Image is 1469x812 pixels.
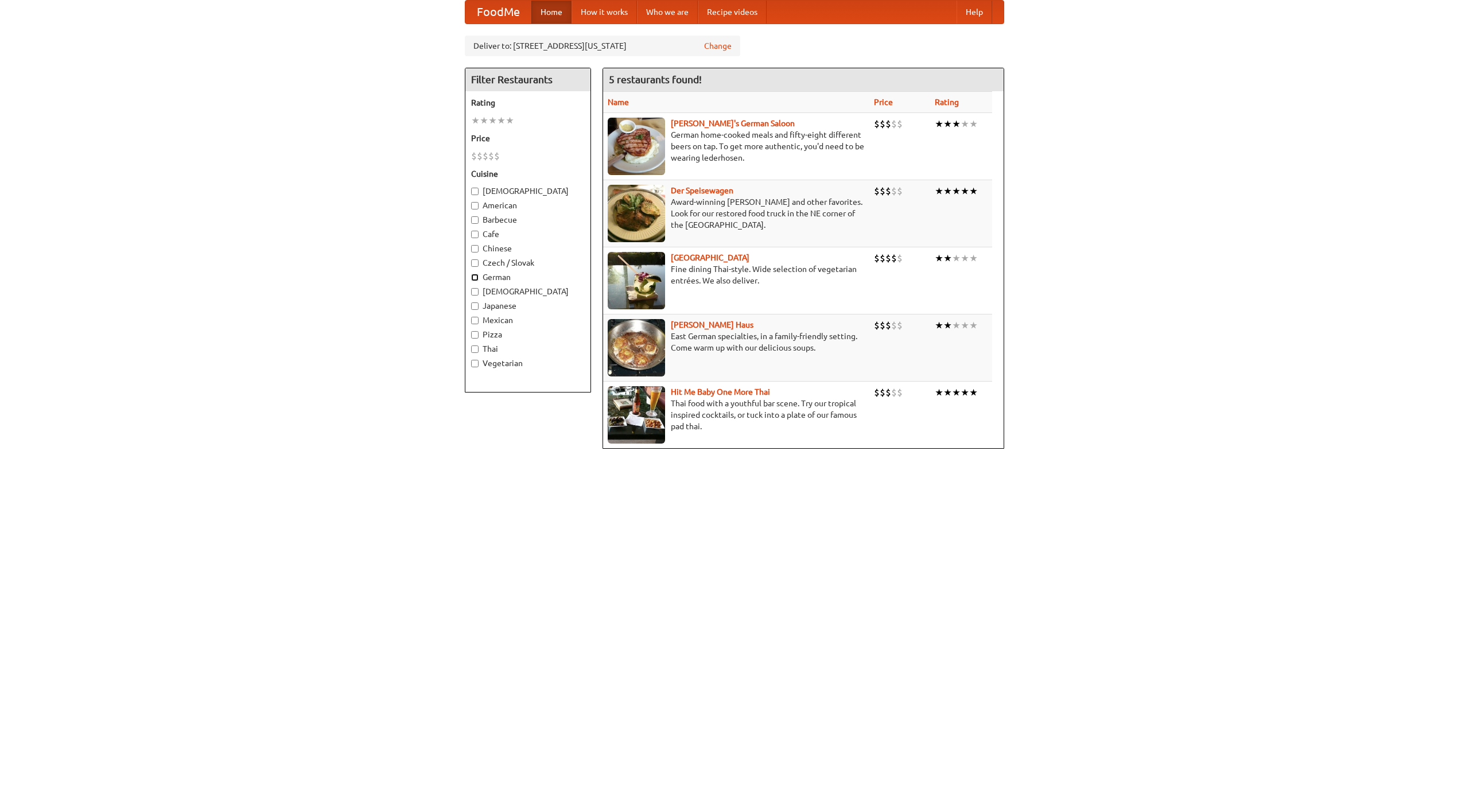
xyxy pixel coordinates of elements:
li: $ [885,252,891,265]
label: Vegetarian [471,358,585,369]
img: babythai.jpg [608,386,665,444]
li: ★ [952,252,961,265]
img: speisewagen.jpg [608,185,665,242]
li: $ [891,118,897,130]
li: ★ [935,319,943,332]
label: American [471,200,585,211]
a: Price [874,98,893,107]
li: $ [897,118,903,130]
li: ★ [471,114,480,127]
label: Chinese [471,243,585,254]
li: ★ [943,252,952,265]
li: ★ [488,114,497,127]
li: $ [874,386,880,399]
label: [DEMOGRAPHIC_DATA] [471,286,585,297]
input: Thai [471,345,479,353]
ng-pluralize: 5 restaurants found! [609,74,702,85]
li: ★ [952,386,961,399]
label: [DEMOGRAPHIC_DATA] [471,185,585,197]
li: $ [891,185,897,197]
input: [DEMOGRAPHIC_DATA] [471,188,479,195]
p: Fine dining Thai-style. Wide selection of vegetarian entrées. We also deliver. [608,263,865,286]
li: $ [471,150,477,162]
input: Mexican [471,317,479,324]
input: Pizza [471,331,479,339]
li: ★ [969,118,978,130]
li: $ [494,150,500,162]
input: [DEMOGRAPHIC_DATA] [471,288,479,296]
p: East German specialties, in a family-friendly setting. Come warm up with our delicious soups. [608,331,865,353]
a: Der Speisewagen [671,186,733,195]
a: Rating [935,98,959,107]
div: Deliver to: [STREET_ADDRESS][US_STATE] [465,36,740,56]
a: [GEOGRAPHIC_DATA] [671,253,749,262]
a: [PERSON_NAME]'s German Saloon [671,119,795,128]
li: $ [897,252,903,265]
a: Recipe videos [698,1,767,24]
a: Name [608,98,629,107]
a: Change [704,40,732,52]
li: ★ [943,319,952,332]
label: Thai [471,343,585,355]
a: Help [957,1,992,24]
li: $ [885,386,891,399]
img: satay.jpg [608,252,665,309]
li: ★ [961,319,969,332]
li: ★ [961,252,969,265]
a: How it works [572,1,637,24]
li: ★ [480,114,488,127]
li: $ [874,185,880,197]
li: ★ [961,185,969,197]
h5: Cuisine [471,168,585,180]
li: ★ [497,114,506,127]
h4: Filter Restaurants [465,68,590,91]
li: ★ [961,386,969,399]
li: ★ [961,118,969,130]
label: Barbecue [471,214,585,226]
input: Cafe [471,231,479,238]
a: FoodMe [465,1,531,24]
img: esthers.jpg [608,118,665,175]
label: Mexican [471,314,585,326]
li: $ [891,252,897,265]
li: ★ [969,252,978,265]
li: ★ [952,118,961,130]
li: ★ [943,386,952,399]
li: ★ [969,185,978,197]
li: $ [885,319,891,332]
input: German [471,274,479,281]
li: $ [874,319,880,332]
li: $ [880,118,885,130]
label: Cafe [471,228,585,240]
h5: Price [471,133,585,144]
li: ★ [935,185,943,197]
li: ★ [935,118,943,130]
li: $ [874,118,880,130]
li: ★ [969,386,978,399]
li: $ [897,185,903,197]
li: $ [880,386,885,399]
input: Vegetarian [471,360,479,367]
p: Award-winning [PERSON_NAME] and other favorites. Look for our restored food truck in the NE corne... [608,196,865,231]
input: Chinese [471,245,479,252]
li: ★ [952,319,961,332]
a: Hit Me Baby One More Thai [671,387,770,397]
label: Pizza [471,329,585,340]
label: Czech / Slovak [471,257,585,269]
li: ★ [952,185,961,197]
a: [PERSON_NAME] Haus [671,320,753,329]
a: Who we are [637,1,698,24]
p: Thai food with a youthful bar scene. Try our tropical inspired cocktails, or tuck into a plate of... [608,398,865,432]
input: Czech / Slovak [471,259,479,267]
li: ★ [943,118,952,130]
li: $ [477,150,483,162]
li: $ [897,319,903,332]
li: $ [897,386,903,399]
li: $ [488,150,494,162]
li: ★ [969,319,978,332]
